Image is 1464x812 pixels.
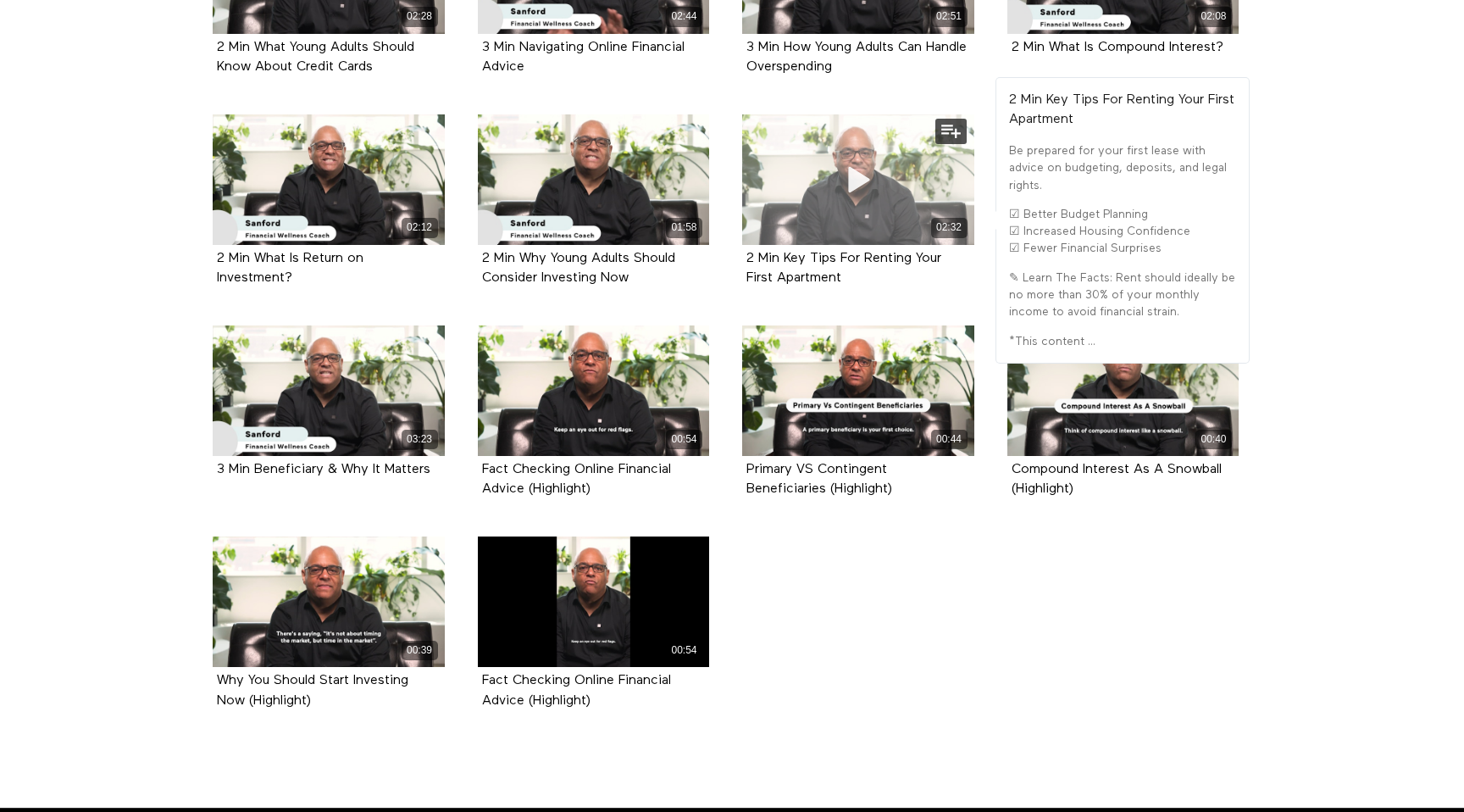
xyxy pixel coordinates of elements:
a: 2 Min Key Tips For Renting Your First Apartment 02:32 [742,114,974,245]
div: 00:44 [931,430,968,449]
a: Fact Checking Online Financial Advice (Highlight) 00:54 [478,325,710,456]
strong: Fact Checking Online Financial Advice (Highlight) [482,463,671,496]
p: ☑ Better Budget Planning ☑ Increased Housing Confidence ☑ Fewer Financial Surprises [1009,206,1236,258]
a: 3 Min Beneficiary & Why It Matters 03:23 [213,325,445,456]
strong: 3 Min Beneficiary & Why It Matters [217,463,430,476]
a: 2 Min Key Tips For Renting Your First Apartment [746,252,941,284]
div: 02:32 [931,218,968,237]
p: ✎ Learn The Facts: Rent should ideally be no more than 30% of your monthly income to avoid financ... [1009,270,1236,321]
p: Be prepared for your first lease with advice on budgeting, deposits, and legal rights. [1009,142,1236,194]
div: 00:54 [666,641,702,660]
a: Fact Checking Online Financial Advice (Highlight) [482,674,671,706]
a: 2 Min Why Young Adults Should Consider Investing Now 01:58 [478,114,710,245]
a: 3 Min Navigating Online Financial Advice [482,41,685,73]
p: *This content ... [1009,333,1236,350]
div: 02:51 [931,7,968,26]
a: 2 Min What Is Compound Interest? [1012,41,1223,53]
div: 00:40 [1195,430,1232,449]
div: 02:44 [666,7,702,26]
strong: Fact Checking Online Financial Advice (Highlight) [482,674,671,707]
a: Compound Interest As A Snowball (Highlight) 00:40 [1007,325,1239,456]
div: 03:23 [402,430,438,449]
div: 01:58 [666,218,702,237]
a: Primary VS Contingent Beneficiaries (Highlight) 00:44 [742,325,974,456]
a: 2 Min What Young Adults Should Know About Credit Cards [217,41,414,73]
button: Add to my list [935,119,967,144]
strong: 2 Min Key Tips For Renting Your First Apartment [1009,93,1234,126]
a: Why You Should Start Investing Now (Highlight) [217,674,408,706]
a: Primary VS Contingent Beneficiaries (Highlight) [746,463,892,495]
a: 2 Min What Is Return on Investment? [217,252,363,284]
strong: Why You Should Start Investing Now (Highlight) [217,674,408,707]
a: Fact Checking Online Financial Advice (Highlight) [482,463,671,495]
a: 2 Min What Is Return on Investment? 02:12 [213,114,445,245]
strong: Primary VS Contingent Beneficiaries (Highlight) [746,463,892,496]
div: 00:39 [402,641,438,660]
div: 02:12 [402,218,438,237]
a: Compound Interest As A Snowball (Highlight) [1012,463,1222,495]
strong: Compound Interest As A Snowball (Highlight) [1012,463,1222,496]
a: 3 Min How Young Adults Can Handle Overspending [746,41,967,73]
div: 02:08 [1195,7,1232,26]
strong: 2 Min What Is Compound Interest? [1012,41,1223,54]
a: Why You Should Start Investing Now (Highlight) 00:39 [213,537,445,667]
a: Fact Checking Online Financial Advice (Highlight) 00:54 [478,537,710,667]
div: 00:54 [666,430,702,449]
div: 02:28 [402,7,438,26]
a: 2 Min Why Young Adults Should Consider Investing Now [482,252,675,284]
a: 3 Min Beneficiary & Why It Matters [217,463,430,476]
